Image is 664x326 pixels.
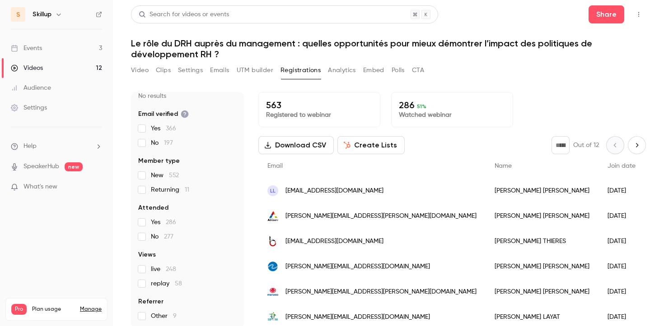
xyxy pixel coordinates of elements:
[178,63,203,78] button: Settings
[138,250,156,259] span: Views
[139,10,229,19] div: Search for videos or events
[151,185,189,194] span: Returning
[138,110,189,119] span: Email verified
[285,262,430,271] span: [PERSON_NAME][EMAIL_ADDRESS][DOMAIN_NAME]
[175,280,182,287] span: 58
[138,203,168,212] span: Attended
[16,10,20,19] span: S
[173,313,177,319] span: 9
[486,279,599,304] div: [PERSON_NAME] [PERSON_NAME]
[166,125,176,132] span: 366
[285,186,383,196] span: [EMAIL_ADDRESS][DOMAIN_NAME]
[11,103,47,112] div: Settings
[412,63,424,78] button: CTA
[266,100,373,110] p: 563
[23,162,59,171] a: SpeakerHub
[267,163,283,169] span: Email
[65,162,83,171] span: new
[131,38,646,60] h1: Le rôle du DRH auprès du management : quelles opportunités pour mieux démontrer l’impact des poli...
[599,178,645,203] div: [DATE]
[151,312,177,321] span: Other
[11,64,43,73] div: Videos
[281,63,321,78] button: Registrations
[573,141,599,150] p: Out of 12
[270,187,276,195] span: lL
[91,183,102,191] iframe: Noticeable Trigger
[599,279,645,304] div: [DATE]
[11,304,27,315] span: Pro
[392,63,405,78] button: Polls
[32,306,75,313] span: Plan usage
[589,5,624,23] button: Share
[399,110,505,119] p: Watched webinar
[285,312,430,322] span: [PERSON_NAME][EMAIL_ADDRESS][DOMAIN_NAME]
[23,182,57,192] span: What's new
[337,136,405,154] button: Create Lists
[151,279,182,288] span: replay
[151,124,176,133] span: Yes
[185,187,189,193] span: 11
[11,44,42,53] div: Events
[33,10,51,19] h6: Skillup
[266,110,373,119] p: Registered to webinar
[258,136,334,154] button: Download CSV
[486,254,599,279] div: [PERSON_NAME] [PERSON_NAME]
[399,100,505,110] p: 286
[169,172,179,179] span: 552
[285,237,383,246] span: [EMAIL_ADDRESS][DOMAIN_NAME]
[164,234,173,240] span: 277
[599,229,645,254] div: [DATE]
[285,287,477,297] span: [PERSON_NAME][EMAIL_ADDRESS][PERSON_NAME][DOMAIN_NAME]
[328,63,356,78] button: Analytics
[138,92,237,101] p: No results
[23,142,37,151] span: Help
[237,63,273,78] button: UTM builder
[11,83,51,92] div: Audience
[80,306,102,313] a: Manage
[631,7,646,22] button: Top Bar Actions
[599,203,645,229] div: [DATE]
[267,286,278,297] img: menardcanada.ca
[285,211,477,221] span: [PERSON_NAME][EMAIL_ADDRESS][PERSON_NAME][DOMAIN_NAME]
[210,63,229,78] button: Emails
[267,236,278,247] img: sobureautique.fr
[417,103,426,110] span: 51 %
[608,163,636,169] span: Join date
[267,211,278,221] img: alliaserv.fr
[267,261,278,272] img: technoflex.net
[138,297,164,306] span: Referrer
[138,156,180,165] span: Member type
[486,178,599,203] div: [PERSON_NAME] [PERSON_NAME]
[363,63,384,78] button: Embed
[599,254,645,279] div: [DATE]
[151,138,173,147] span: No
[486,229,599,254] div: [PERSON_NAME] THIERES
[166,219,176,225] span: 286
[11,142,102,151] li: help-dropdown-opener
[486,203,599,229] div: [PERSON_NAME] [PERSON_NAME]
[138,77,237,321] section: facet-groups
[267,312,278,322] img: supdesrh.com
[156,63,171,78] button: Clips
[166,266,176,272] span: 248
[495,163,512,169] span: Name
[131,63,149,78] button: Video
[628,136,646,154] button: Next page
[151,218,176,227] span: Yes
[151,232,173,241] span: No
[151,171,179,180] span: New
[164,140,173,146] span: 197
[151,265,176,274] span: live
